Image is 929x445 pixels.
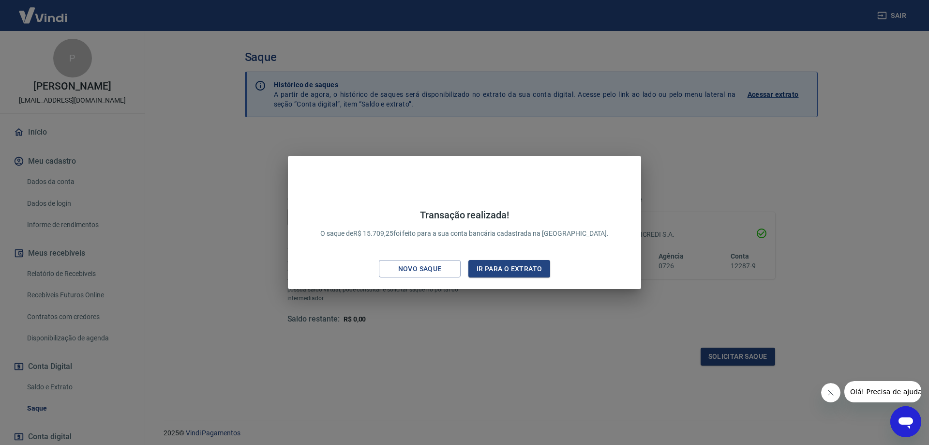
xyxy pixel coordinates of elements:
[379,260,461,278] button: Novo saque
[468,260,550,278] button: Ir para o extrato
[320,209,609,221] h4: Transação realizada!
[6,7,81,15] span: Olá! Precisa de ajuda?
[387,263,453,275] div: Novo saque
[844,381,921,402] iframe: Mensagem da empresa
[320,209,609,239] p: O saque de R$ 15.709,25 foi feito para a sua conta bancária cadastrada na [GEOGRAPHIC_DATA].
[890,406,921,437] iframe: Botão para abrir a janela de mensagens
[821,383,840,402] iframe: Fechar mensagem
